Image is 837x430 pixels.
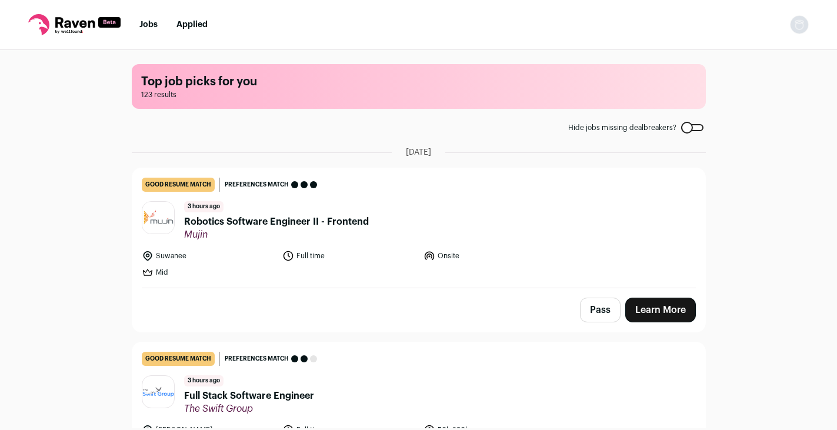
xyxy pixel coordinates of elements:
[141,74,696,90] h1: Top job picks for you
[184,229,369,241] span: Mujin
[132,168,705,288] a: good resume match Preferences match 3 hours ago Robotics Software Engineer II - Frontend Mujin Su...
[142,250,276,262] li: Suwanee
[184,215,369,229] span: Robotics Software Engineer II - Frontend
[141,90,696,99] span: 123 results
[184,201,224,212] span: 3 hours ago
[184,375,224,386] span: 3 hours ago
[423,250,558,262] li: Onsite
[225,179,289,191] span: Preferences match
[790,15,809,34] button: Open dropdown
[142,376,174,408] img: c2940f71f321ccad2e17d4d4ea8745af9f81146d7557c2e12ec642422d7a697d.png
[568,123,676,132] span: Hide jobs missing dealbreakers?
[142,178,215,192] div: good resume match
[142,266,276,278] li: Mid
[184,389,314,403] span: Full Stack Software Engineer
[176,21,208,29] a: Applied
[142,352,215,366] div: good resume match
[225,353,289,365] span: Preferences match
[139,21,158,29] a: Jobs
[790,15,809,34] img: nopic.png
[406,146,431,158] span: [DATE]
[625,298,696,322] a: Learn More
[142,202,174,234] img: 27d02637c9bec08ab59f5e0f23f0719e2878495b37eaf97fbac6c4c2c4722cf4
[184,403,314,415] span: The Swift Group
[580,298,621,322] button: Pass
[282,250,416,262] li: Full time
